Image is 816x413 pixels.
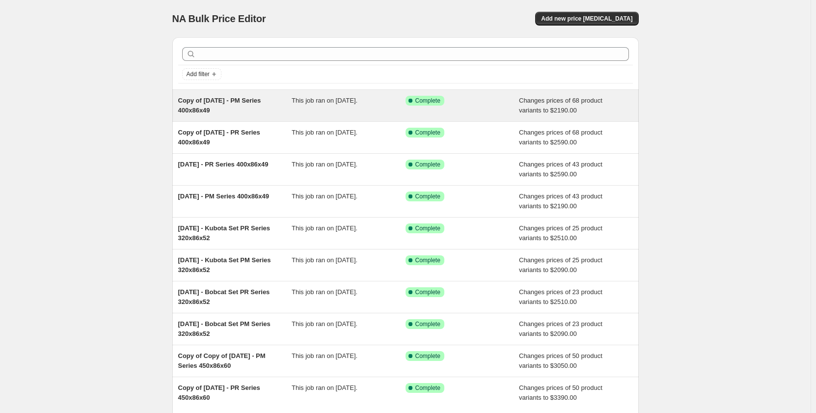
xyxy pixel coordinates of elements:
span: Copy of [DATE] - PR Series 450x86x60 [178,384,260,401]
span: This job ran on [DATE]. [292,320,357,328]
span: Changes prices of 25 product variants to $2510.00 [519,224,602,242]
span: This job ran on [DATE]. [292,129,357,136]
span: [DATE] - PR Series 400x86x49 [178,161,269,168]
span: Changes prices of 50 product variants to $3050.00 [519,352,602,369]
span: [DATE] - Kubota Set PM Series 320x86x52 [178,256,271,274]
span: This job ran on [DATE]. [292,256,357,264]
span: Complete [415,288,440,296]
span: Changes prices of 68 product variants to $2590.00 [519,129,602,146]
span: Changes prices of 43 product variants to $2190.00 [519,193,602,210]
span: [DATE] - Bobcat Set PR Series 320x86x52 [178,288,270,305]
span: [DATE] - Kubota Set PR Series 320x86x52 [178,224,271,242]
span: Changes prices of 43 product variants to $2590.00 [519,161,602,178]
span: Complete [415,320,440,328]
span: Changes prices of 68 product variants to $2190.00 [519,97,602,114]
span: Changes prices of 25 product variants to $2090.00 [519,256,602,274]
span: Complete [415,129,440,137]
span: Copy of [DATE] - PR Series 400x86x49 [178,129,260,146]
span: This job ran on [DATE]. [292,352,357,359]
span: Complete [415,384,440,392]
button: Add new price [MEDICAL_DATA] [535,12,638,26]
span: Changes prices of 50 product variants to $3390.00 [519,384,602,401]
span: This job ran on [DATE]. [292,384,357,391]
span: Changes prices of 23 product variants to $2090.00 [519,320,602,337]
span: NA Bulk Price Editor [172,13,266,24]
span: This job ran on [DATE]. [292,193,357,200]
span: This job ran on [DATE]. [292,288,357,296]
span: Complete [415,224,440,232]
span: Copy of [DATE] - PM Series 400x86x49 [178,97,261,114]
span: Complete [415,161,440,168]
span: Complete [415,97,440,105]
span: This job ran on [DATE]. [292,97,357,104]
span: [DATE] - Bobcat Set PM Series 320x86x52 [178,320,271,337]
span: Add filter [187,70,210,78]
span: Changes prices of 23 product variants to $2510.00 [519,288,602,305]
span: [DATE] - PM Series 400x86x49 [178,193,269,200]
span: Complete [415,352,440,360]
span: Copy of Copy of [DATE] - PM Series 450x86x60 [178,352,266,369]
span: This job ran on [DATE]. [292,224,357,232]
span: This job ran on [DATE]. [292,161,357,168]
span: Complete [415,256,440,264]
span: Complete [415,193,440,200]
button: Add filter [182,68,221,80]
span: Add new price [MEDICAL_DATA] [541,15,632,23]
